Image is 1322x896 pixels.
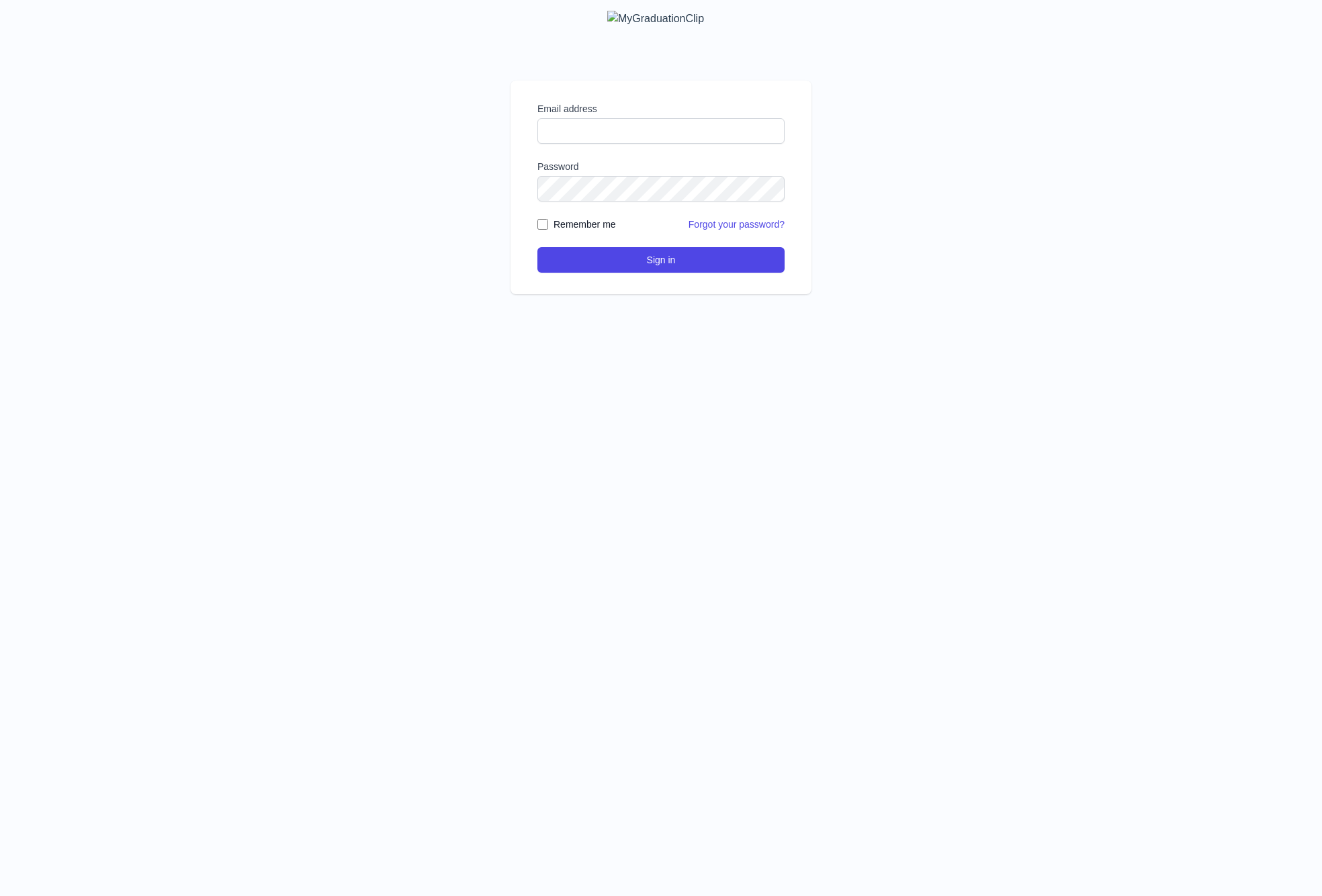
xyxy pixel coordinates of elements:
[689,219,785,230] a: Forgot your password?
[554,218,616,231] label: Remember me
[537,102,785,116] label: Email address
[537,247,785,273] button: Sign in
[537,160,785,173] label: Password
[607,11,715,27] img: MyGraduationClip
